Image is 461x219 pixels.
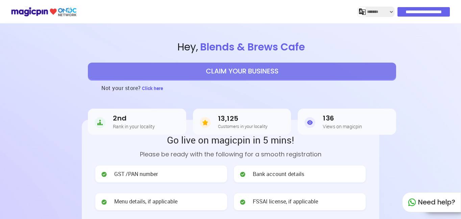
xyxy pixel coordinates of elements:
[218,124,267,129] h5: Customers in your locality
[11,6,77,18] img: ondc-logo-new-small.8a59708e.svg
[95,116,105,129] img: Rank
[23,40,461,54] span: Hey ,
[323,124,362,129] h5: Views on magicpin
[198,40,307,54] span: Blends & Brews Cafe
[218,115,267,123] h3: 13,125
[253,170,304,178] span: Bank account details
[239,199,246,205] img: check
[113,114,155,122] h3: 2nd
[88,63,396,80] button: CLAIM YOUR BUSINESS
[101,171,107,178] img: check
[239,171,246,178] img: check
[253,198,318,205] span: FSSAI license, if applicable
[359,8,366,15] img: j2MGCQAAAABJRU5ErkJggg==
[95,150,366,159] p: Please be ready with the following for a smooth registration
[113,124,155,129] h5: Rank in your locality
[323,114,362,122] h3: 136
[101,80,141,96] h3: Not your store?
[114,170,158,178] span: GST /PAN number
[142,85,163,91] span: Click here
[408,198,416,206] img: whatapp_green.7240e66a.svg
[200,116,211,129] img: Customers
[95,133,366,146] h2: Go live on magicpin in 5 mins!
[402,192,461,212] div: Need help?
[101,199,107,205] img: check
[114,198,177,205] span: Menu details, if applicable
[305,116,315,129] img: Views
